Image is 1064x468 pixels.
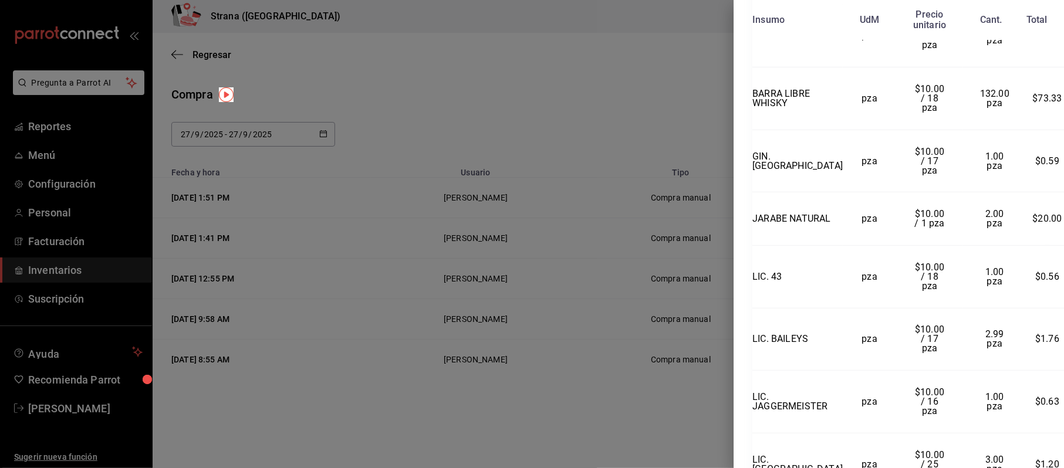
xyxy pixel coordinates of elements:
[915,262,947,291] span: $10.00 / 18 pza
[843,67,896,130] td: pza
[219,87,234,102] img: Tooltip marker
[843,192,896,246] td: pza
[913,9,946,30] div: Precio unitario
[985,391,1006,412] span: 1.00 pza
[752,371,843,433] td: LIC. JAGGERMEISTER
[915,324,947,354] span: $10.00 / 17 pza
[980,88,1012,108] span: 132.00 pza
[752,245,843,308] td: LIC. 43
[914,208,947,229] span: $10.00 / 1 pza
[985,266,1006,287] span: 1.00 pza
[985,151,1006,171] span: 1.00 pza
[1035,155,1059,167] span: $0.59
[752,192,843,246] td: JARABE NATURAL
[1032,213,1062,224] span: $20.00
[980,15,1002,25] div: Cant.
[843,371,896,433] td: pza
[843,308,896,371] td: pza
[752,15,785,25] div: Insumo
[1035,271,1059,282] span: $0.56
[915,146,947,176] span: $10.00 / 17 pza
[843,130,896,192] td: pza
[752,67,843,130] td: BARRA LIBRE WHISKY
[985,208,1006,229] span: 2.00 pza
[752,308,843,371] td: LIC. BAILEYS
[843,245,896,308] td: pza
[1035,333,1059,344] span: $1.76
[915,386,947,416] span: $10.00 / 16 pza
[1026,15,1048,25] div: Total
[915,83,947,113] span: $10.00 / 18 pza
[985,328,1006,349] span: 2.99 pza
[860,15,880,25] div: UdM
[1032,93,1062,104] span: $73.33
[752,130,843,192] td: GIN. [GEOGRAPHIC_DATA]
[1035,396,1059,407] span: $0.63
